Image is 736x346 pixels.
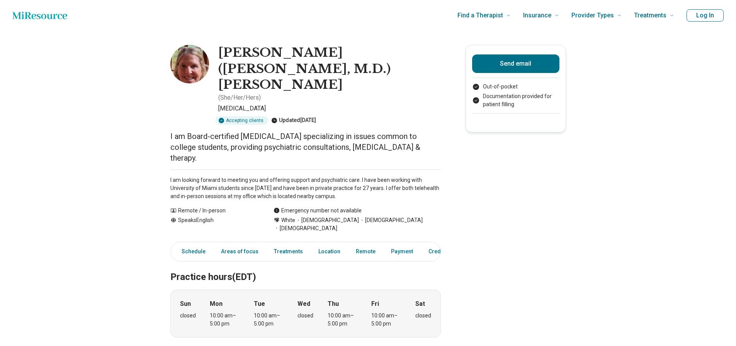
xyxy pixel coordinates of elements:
[254,299,265,309] strong: Tue
[170,207,258,215] div: Remote / In-person
[180,299,191,309] strong: Sun
[170,45,209,83] img: Sara Dann, Psychiatrist
[371,299,379,309] strong: Fri
[297,299,310,309] strong: Wed
[170,252,441,284] h2: Practice hours (EDT)
[472,83,559,91] li: Out-of-pocket
[281,216,295,224] span: White
[295,216,359,224] span: [DEMOGRAPHIC_DATA]
[371,312,401,328] div: 10:00 am – 5:00 pm
[415,299,425,309] strong: Sat
[571,10,614,21] span: Provider Types
[274,207,362,215] div: Emergency number not available
[472,92,559,109] li: Documentation provided for patient filling
[210,312,240,328] div: 10:00 am – 5:00 pm
[687,9,724,22] button: Log In
[634,10,666,21] span: Treatments
[314,244,345,259] a: Location
[12,8,67,23] a: Home page
[218,104,441,113] p: [MEDICAL_DATA]
[170,290,441,338] div: When does the program meet?
[215,116,268,125] div: Accepting clients
[172,244,210,259] a: Schedule
[210,299,223,309] strong: Mon
[297,312,313,320] div: closed
[170,216,258,232] div: Speaks English
[180,312,196,320] div: closed
[218,93,261,102] p: ( She/Her/Hers )
[218,45,441,93] h1: [PERSON_NAME] ([PERSON_NAME], M.D.) [PERSON_NAME]
[415,312,431,320] div: closed
[359,216,423,224] span: [DEMOGRAPHIC_DATA]
[351,244,380,259] a: Remote
[170,131,441,163] p: I am Board-certified [MEDICAL_DATA] specializing in issues common to college students, providing ...
[457,10,503,21] span: Find a Therapist
[328,299,339,309] strong: Thu
[254,312,284,328] div: 10:00 am – 5:00 pm
[472,83,559,109] ul: Payment options
[472,54,559,73] button: Send email
[523,10,551,21] span: Insurance
[271,116,316,125] div: Updated [DATE]
[386,244,418,259] a: Payment
[170,176,441,200] p: I am looking forward to meeting you and offering support and psychiatric care. I have been workin...
[216,244,263,259] a: Areas of focus
[269,244,308,259] a: Treatments
[328,312,357,328] div: 10:00 am – 5:00 pm
[274,224,337,232] span: [DEMOGRAPHIC_DATA]
[424,244,467,259] a: Credentials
